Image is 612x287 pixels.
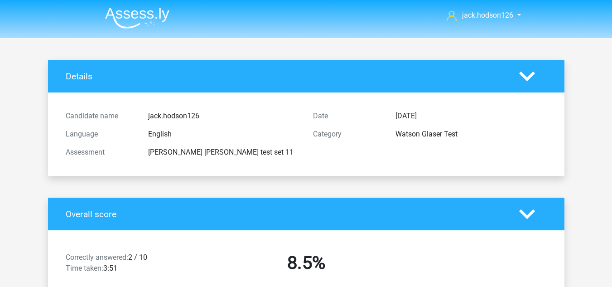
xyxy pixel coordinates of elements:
[141,147,306,158] div: [PERSON_NAME] [PERSON_NAME] test set 11
[66,209,506,219] h4: Overall score
[462,11,513,19] span: jack.hodson126
[59,147,141,158] div: Assessment
[66,264,103,272] span: Time taken:
[141,129,306,140] div: English
[306,111,389,122] div: Date
[105,7,169,29] img: Assessly
[59,252,183,277] div: 2 / 10 3:51
[389,129,554,140] div: Watson Glaser Test
[306,129,389,140] div: Category
[59,111,141,122] div: Candidate name
[66,71,506,82] h4: Details
[59,129,141,140] div: Language
[66,253,128,262] span: Correctly answered:
[443,10,514,21] a: jack.hodson126
[389,111,554,122] div: [DATE]
[189,252,423,274] h2: 8.5%
[141,111,306,122] div: jack.hodson126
